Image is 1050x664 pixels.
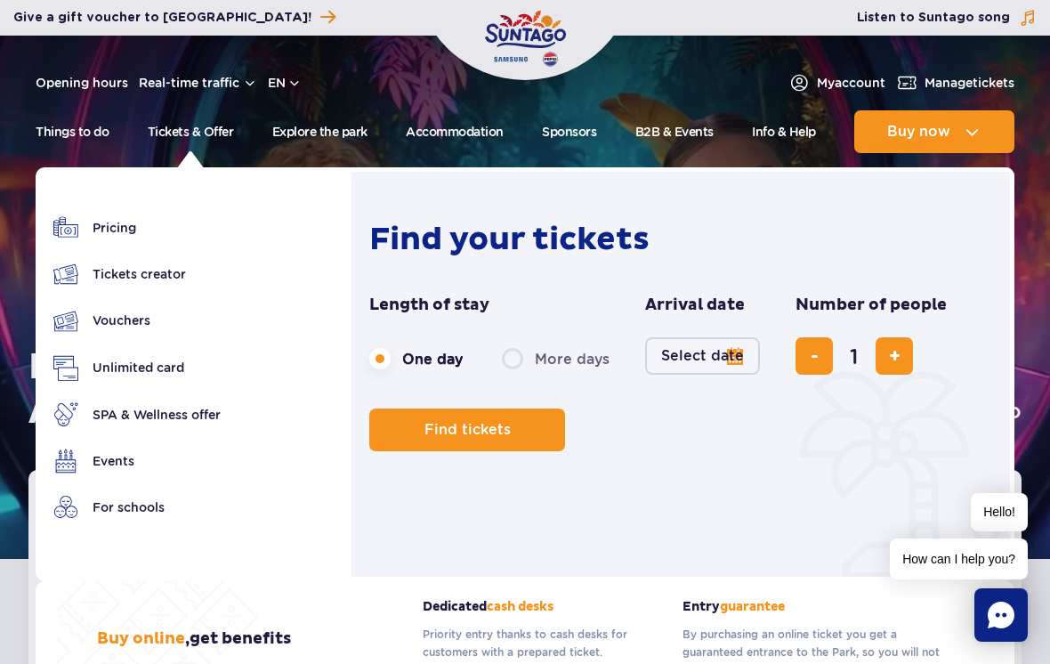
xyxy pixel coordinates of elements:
button: Find tickets [369,409,565,451]
button: Buy now [854,110,1014,153]
input: number of tickets [833,335,876,377]
span: Find tickets [424,422,511,438]
span: Buy online [97,628,185,649]
a: Opening hours [36,74,128,92]
form: Planning your visit to Park of Poland [369,295,983,451]
a: SPA & Wellness offer [53,402,221,427]
button: en [268,74,302,92]
span: Number of people [796,295,947,316]
a: Things to do [36,110,109,153]
a: Unlimited card [53,355,221,381]
span: Length of stay [369,295,489,316]
button: remove ticket [796,337,833,375]
a: Vouchers [53,308,221,334]
strong: Dedicated [423,599,656,614]
a: Sponsors [542,110,596,153]
span: Arrival date [645,295,745,316]
span: My account [817,74,885,92]
strong: Find your tickets [369,220,650,259]
a: Managetickets [896,72,1014,93]
span: Manage tickets [925,74,1014,92]
button: add ticket [876,337,913,375]
a: Myaccount [788,72,885,93]
a: Tickets & Offer [148,110,234,153]
span: cash desks [487,599,553,614]
span: Hello! [971,493,1028,531]
p: Priority entry thanks to cash desks for customers with a prepared ticket. [423,626,656,661]
div: Chat [974,588,1028,642]
a: For schools [53,495,221,520]
button: Real-time traffic [139,76,257,90]
strong: Entry [682,599,953,614]
a: Accommodation [406,110,504,153]
a: Explore the park [272,110,367,153]
a: Pricing [53,215,221,240]
label: One day [369,340,463,377]
a: Events [53,449,221,474]
span: guarantee [720,599,785,614]
a: B2B & Events [635,110,714,153]
a: Tickets creator [53,262,221,287]
button: Select date [645,337,760,375]
h3: , get benefits [97,628,291,650]
span: Buy now [887,124,950,140]
label: More days [502,340,610,377]
a: Info & Help [752,110,816,153]
span: How can I help you? [890,538,1028,579]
